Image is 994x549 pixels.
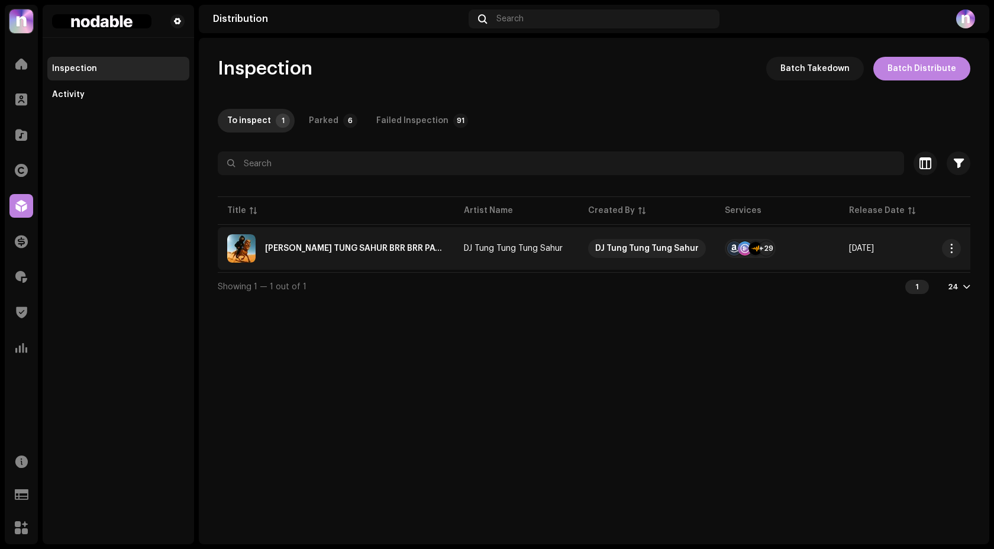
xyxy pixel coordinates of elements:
img: e0951369-528b-4fe4-b600-e222dfa10374 [227,234,256,263]
re-m-nav-item: Inspection [47,57,189,80]
div: Parked [309,109,338,133]
img: fb3a13cb-4f38-44fa-8ed9-89aa9dfd3d17 [956,9,975,28]
button: Batch Distribute [873,57,970,80]
input: Search [218,151,904,175]
span: Inspection [218,57,312,80]
div: Failed Inspection [376,109,448,133]
div: +29 [759,241,773,256]
div: 24 [948,282,958,292]
div: Title [227,205,246,217]
button: Batch Takedown [766,57,864,80]
p-badge: 6 [343,114,357,128]
div: Activity [52,90,85,99]
span: Showing 1 — 1 out of 1 [218,283,306,291]
div: TUNG TUNG TUNG SAHUR BRR BRR PATAPIM TRALALERO TRALALA [265,244,445,253]
p-badge: 1 [276,114,290,128]
div: Created By [588,205,635,217]
p-badge: 91 [453,114,468,128]
re-m-nav-item: Activity [47,83,189,106]
span: Oct 11, 2025 [849,244,874,253]
span: Batch Takedown [780,57,850,80]
div: DJ Tung Tung Tung Sahur [595,239,699,258]
img: fe1cef4e-07b0-41ac-a07a-531998eee426 [52,14,151,28]
span: DJ Tung Tung Tung Sahur [464,244,569,253]
div: Distribution [213,14,464,24]
div: Inspection [52,64,97,73]
span: DJ Tung Tung Tung Sahur [588,239,706,258]
div: 1 [905,280,929,294]
img: 39a81664-4ced-4598-a294-0293f18f6a76 [9,9,33,33]
span: Search [496,14,524,24]
div: To inspect [227,109,271,133]
div: Release Date [849,205,905,217]
div: DJ Tung Tung Tung Sahur [464,244,563,253]
span: Batch Distribute [887,57,956,80]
